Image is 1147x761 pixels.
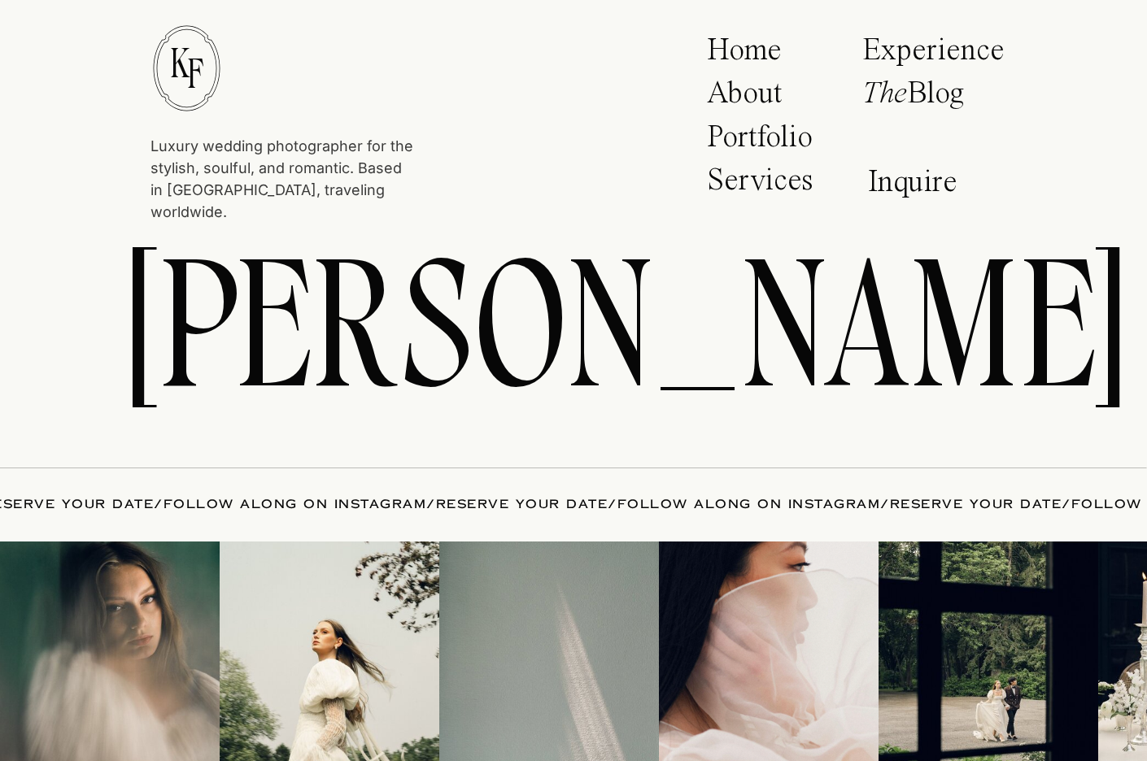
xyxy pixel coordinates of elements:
[707,165,819,206] a: Services
[220,541,439,761] img: Tec_Petaja_Photography_LeCollectif-28
[164,496,427,512] a: FOLLOW ALONG ON INSTAGRAM
[879,541,1098,761] img: Tec_Petaja_Photography_LeCollectif-36
[659,541,879,761] img: Screen Shot 2024-04-17 at 10.55.19 AM
[150,135,413,206] p: Luxury wedding photographer for the stylish, soulful, and romantic. Based in [GEOGRAPHIC_DATA], t...
[890,496,1062,512] a: RESERVE YOUR DATE
[439,541,659,761] img: Tec_Petaja_Photography_LeCollectif-5
[862,35,1005,71] a: Experience
[125,230,1022,422] a: [PERSON_NAME]
[862,78,995,119] p: Blog
[617,496,881,512] a: FOLLOW ALONG ON INSTAGRAM
[170,42,190,79] p: K
[862,78,995,119] a: TheBlog
[862,79,907,110] i: The
[176,53,215,89] p: F
[868,167,966,204] a: Inquire
[707,78,803,119] a: About
[436,496,608,512] a: RESERVE YOUR DATE
[707,35,792,76] a: Home
[707,122,823,163] a: Portfolio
